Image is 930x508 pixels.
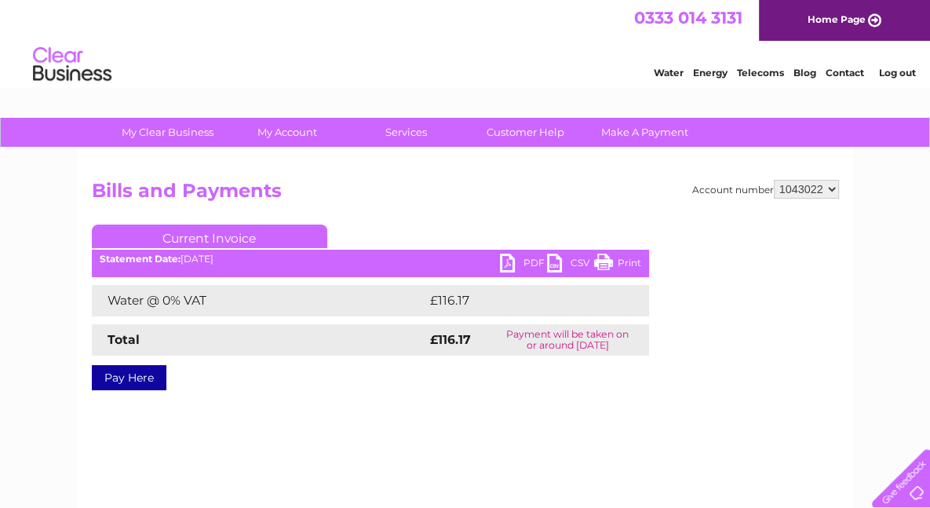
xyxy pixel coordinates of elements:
[878,67,915,79] a: Log out
[92,285,426,316] td: Water @ 0% VAT
[222,118,352,147] a: My Account
[487,324,649,356] td: Payment will be taken on or around [DATE]
[92,225,327,248] a: Current Invoice
[692,180,839,199] div: Account number
[426,285,617,316] td: £116.17
[693,67,728,79] a: Energy
[92,254,649,265] div: [DATE]
[32,41,112,89] img: logo.png
[341,118,471,147] a: Services
[500,254,547,276] a: PDF
[654,67,684,79] a: Water
[461,118,590,147] a: Customer Help
[430,332,471,347] strong: £116.17
[826,67,864,79] a: Contact
[108,332,140,347] strong: Total
[92,180,839,210] h2: Bills and Payments
[634,8,742,27] a: 0333 014 3131
[100,253,181,265] b: Statement Date:
[547,254,594,276] a: CSV
[793,67,816,79] a: Blog
[594,254,641,276] a: Print
[95,9,837,76] div: Clear Business is a trading name of Verastar Limited (registered in [GEOGRAPHIC_DATA] No. 3667643...
[103,118,232,147] a: My Clear Business
[92,365,166,390] a: Pay Here
[737,67,784,79] a: Telecoms
[580,118,709,147] a: Make A Payment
